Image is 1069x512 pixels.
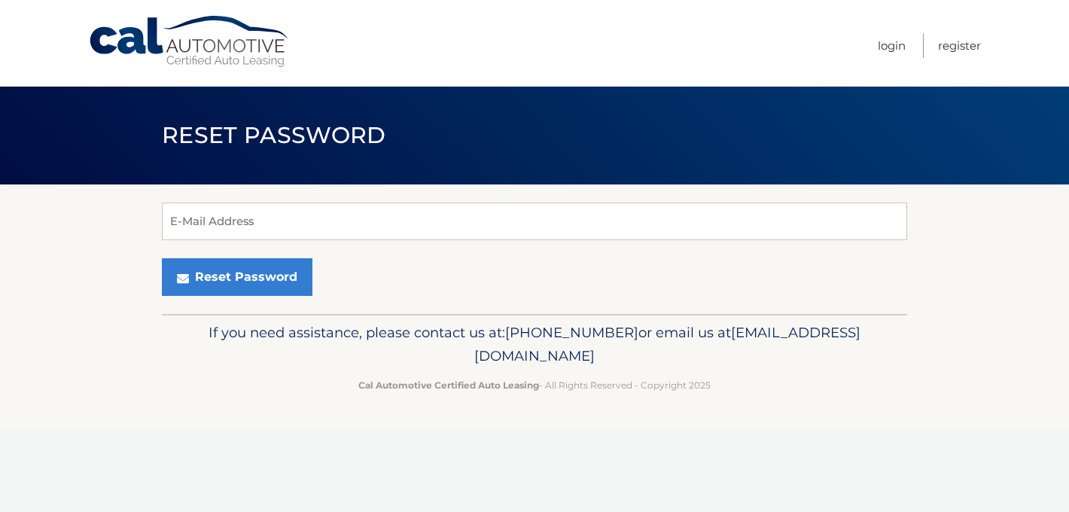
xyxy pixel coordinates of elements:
a: Cal Automotive [88,15,291,69]
p: If you need assistance, please contact us at: or email us at [172,321,897,369]
input: E-Mail Address [162,203,907,240]
strong: Cal Automotive Certified Auto Leasing [358,379,539,391]
button: Reset Password [162,258,312,296]
span: Reset Password [162,121,385,149]
a: Login [878,33,906,58]
a: Register [938,33,981,58]
p: - All Rights Reserved - Copyright 2025 [172,377,897,393]
span: [PHONE_NUMBER] [505,324,638,341]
